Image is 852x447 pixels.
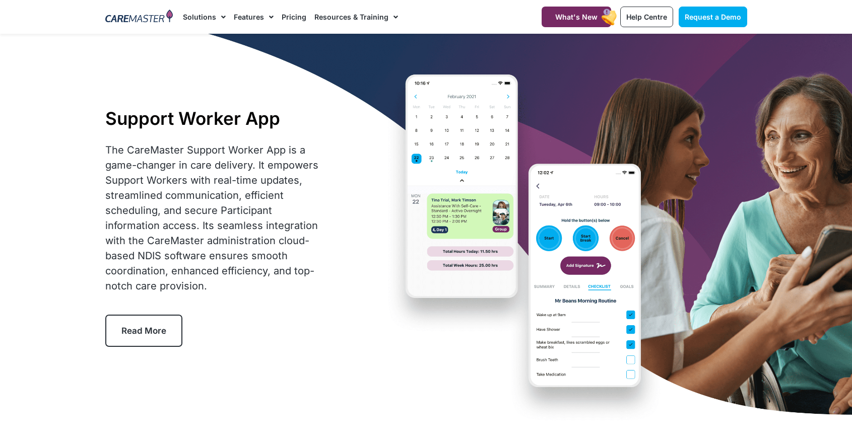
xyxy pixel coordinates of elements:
div: The CareMaster Support Worker App is a game-changer in care delivery. It empowers Support Workers... [105,142,323,293]
h1: Support Worker App [105,108,323,129]
a: Read More [105,315,182,347]
span: Request a Demo [685,13,741,21]
a: What's New [542,7,611,27]
a: Help Centre [620,7,673,27]
img: CareMaster Logo [105,10,173,25]
span: Help Centre [626,13,667,21]
span: What's New [555,13,598,21]
span: Read More [121,326,166,336]
a: Request a Demo [679,7,747,27]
